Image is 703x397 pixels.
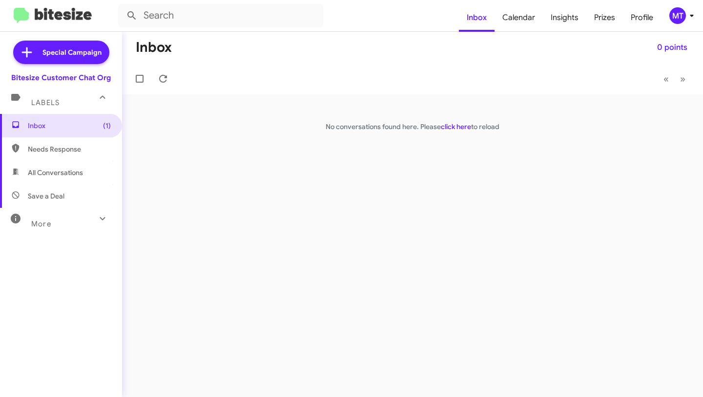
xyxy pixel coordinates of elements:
[623,3,661,32] a: Profile
[136,40,172,55] h1: Inbox
[28,144,111,154] span: Needs Response
[658,69,691,89] nav: Page navigation example
[28,121,111,131] span: Inbox
[118,4,323,27] input: Search
[31,98,60,107] span: Labels
[13,41,109,64] a: Special Campaign
[663,73,669,85] span: «
[657,39,687,56] span: 0 points
[495,3,543,32] a: Calendar
[441,122,471,131] a: click here
[543,3,586,32] a: Insights
[459,3,495,32] a: Inbox
[31,220,51,228] span: More
[586,3,623,32] a: Prizes
[680,73,685,85] span: »
[658,69,675,89] button: Previous
[669,7,686,24] div: MT
[28,168,83,177] span: All Conversations
[122,122,703,132] p: No conversations found here. Please to reload
[103,121,111,131] span: (1)
[28,191,64,201] span: Save a Deal
[661,7,692,24] button: MT
[11,73,111,83] div: Bitesize Customer Chat Org
[42,47,102,57] span: Special Campaign
[674,69,691,89] button: Next
[649,39,695,56] button: 0 points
